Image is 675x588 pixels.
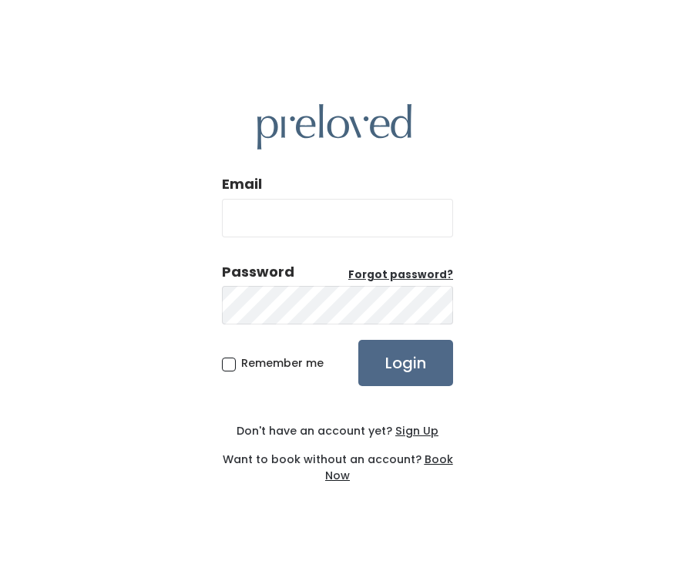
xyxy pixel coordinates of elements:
div: Password [222,262,294,282]
img: preloved logo [257,104,411,150]
a: Forgot password? [348,267,453,283]
label: Email [222,174,262,194]
u: Forgot password? [348,267,453,282]
a: Sign Up [392,423,438,438]
span: Remember me [241,355,324,371]
div: Don't have an account yet? [222,423,453,439]
input: Login [358,340,453,386]
u: Sign Up [395,423,438,438]
div: Want to book without an account? [222,439,453,484]
a: Book Now [325,452,453,483]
